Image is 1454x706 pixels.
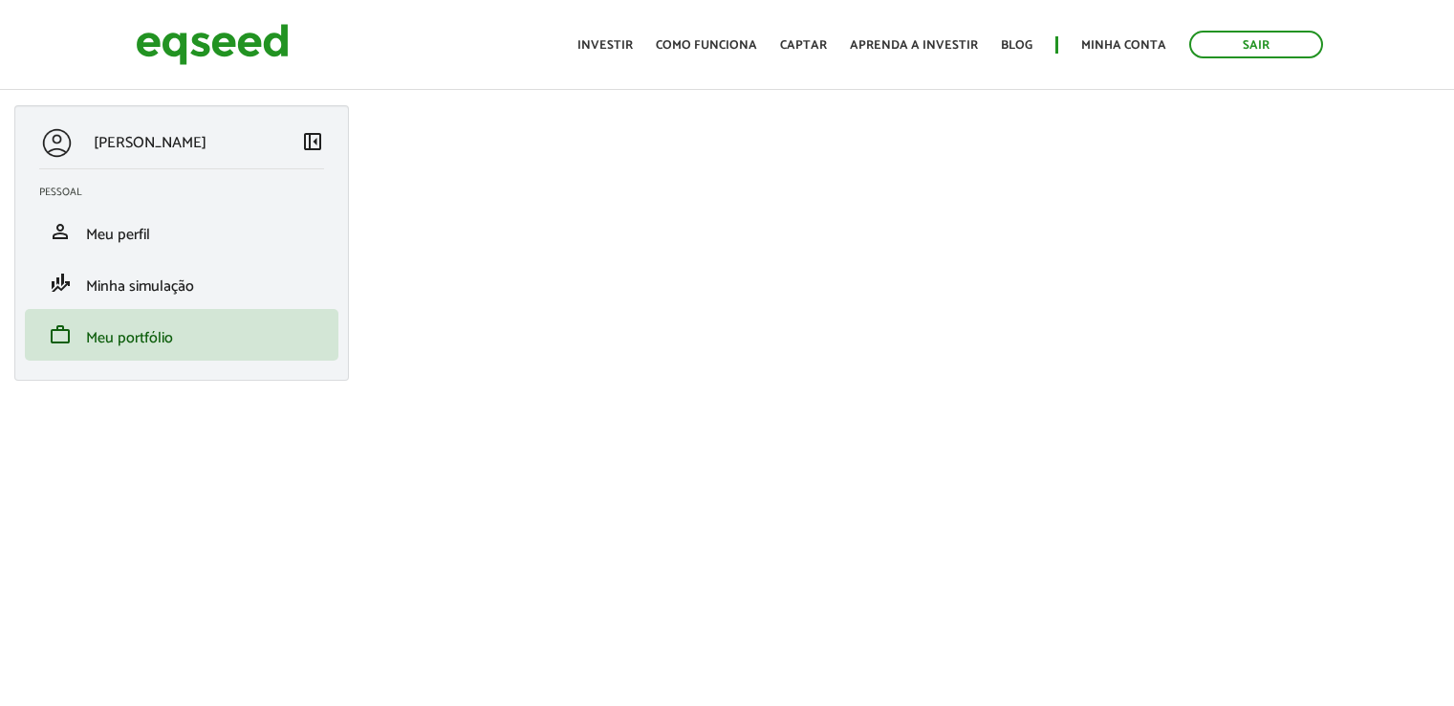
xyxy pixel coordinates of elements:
[86,274,194,299] span: Minha simulação
[86,325,173,351] span: Meu portfólio
[25,257,338,309] li: Minha simulação
[25,206,338,257] li: Meu perfil
[39,323,324,346] a: workMeu portfólio
[1001,39,1032,52] a: Blog
[94,134,206,152] p: [PERSON_NAME]
[656,39,757,52] a: Como funciona
[39,220,324,243] a: personMeu perfil
[86,222,150,248] span: Meu perfil
[49,323,72,346] span: work
[39,272,324,295] a: finance_modeMinha simulação
[301,130,324,153] span: left_panel_close
[49,272,72,295] span: finance_mode
[577,39,633,52] a: Investir
[850,39,978,52] a: Aprenda a investir
[780,39,827,52] a: Captar
[1081,39,1166,52] a: Minha conta
[49,220,72,243] span: person
[39,187,338,198] h2: Pessoal
[1189,31,1323,58] a: Sair
[301,130,324,157] a: Colapsar menu
[136,19,289,70] img: EqSeed
[25,309,338,361] li: Meu portfólio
